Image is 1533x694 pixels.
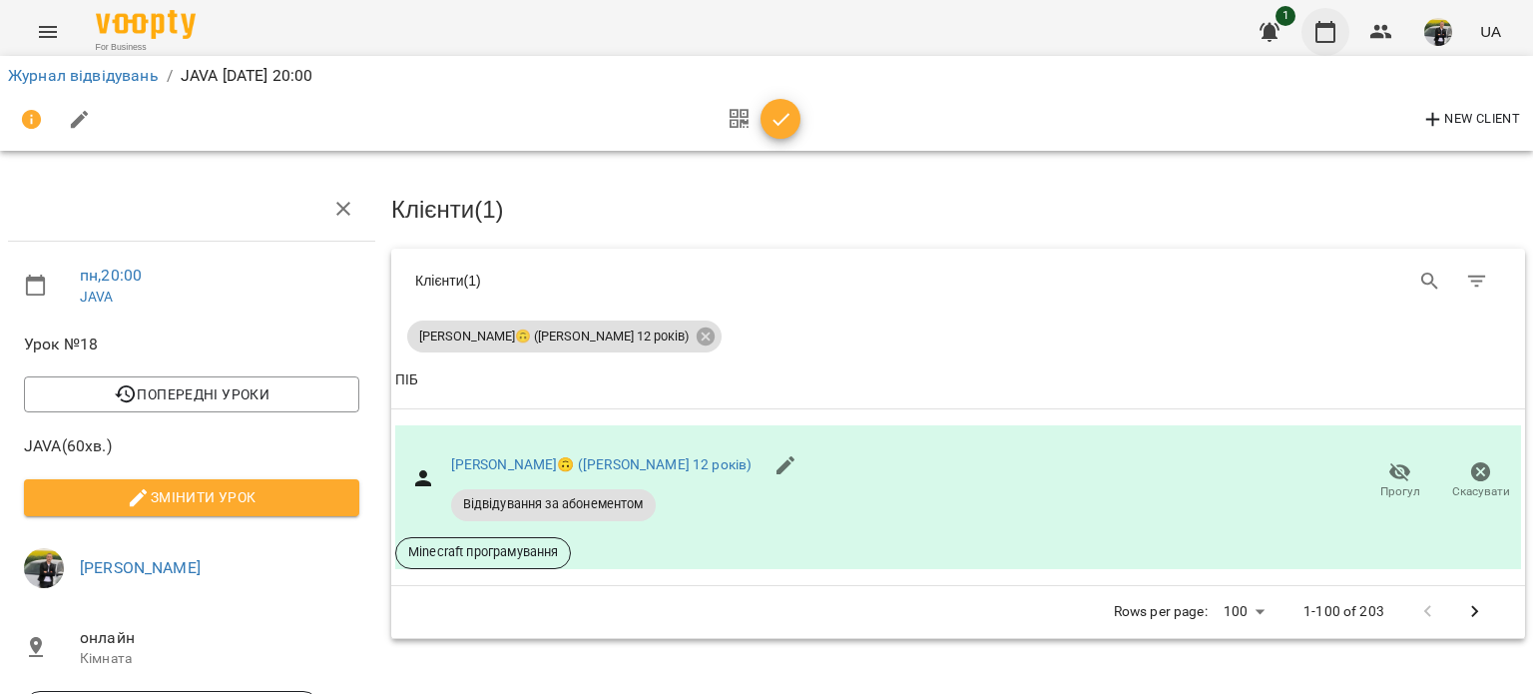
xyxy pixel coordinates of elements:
p: Rows per page: [1114,602,1208,622]
p: JAVA [DATE] 20:00 [181,64,313,88]
span: For Business [96,41,196,54]
div: Sort [395,368,418,392]
span: онлайн [80,626,359,650]
a: [PERSON_NAME] [80,558,201,577]
span: 1 [1276,6,1295,26]
div: Table Toolbar [391,249,1525,313]
span: Minecraft програмування [396,543,570,561]
a: ⁨[PERSON_NAME]🙃⁩ ([PERSON_NAME] 12 років) [451,456,753,472]
span: Попередні уроки [40,382,343,406]
div: ПІБ [395,368,418,392]
button: Скасувати [1440,453,1521,509]
button: Прогул [1359,453,1440,509]
button: Фільтр [1453,258,1501,306]
h3: Клієнти ( 1 ) [391,197,1525,223]
a: Журнал відвідувань [8,66,159,85]
span: Урок №18 [24,333,359,356]
img: Voopty Logo [96,10,196,39]
a: JAVA [80,289,114,305]
button: UA [1472,13,1509,50]
div: 100 [1216,597,1272,626]
button: Змінити урок [24,479,359,515]
span: Змінити урок [40,485,343,509]
button: Next Page [1451,588,1499,636]
span: JAVA ( 60 хв. ) [24,434,359,458]
button: Search [1406,258,1454,306]
img: a92d573242819302f0c564e2a9a4b79e.jpg [1424,18,1452,46]
span: Скасувати [1452,483,1510,500]
span: ⁨[PERSON_NAME]🙃⁩ ([PERSON_NAME] 12 років) [407,328,701,346]
li: / [167,64,173,88]
a: пн , 20:00 [80,266,142,285]
button: New Client [1416,104,1525,136]
span: New Client [1421,108,1520,132]
span: UA [1480,21,1501,42]
span: Прогул [1380,483,1420,500]
div: Клієнти ( 1 ) [415,271,943,291]
div: ⁨[PERSON_NAME]🙃⁩ ([PERSON_NAME] 12 років) [407,321,722,352]
span: Відвідування за абонементом [451,495,656,513]
button: Попередні уроки [24,376,359,412]
button: Menu [24,8,72,56]
p: Кімната [80,649,359,669]
img: a92d573242819302f0c564e2a9a4b79e.jpg [24,548,64,588]
span: ПІБ [395,368,1521,392]
nav: breadcrumb [8,64,1525,88]
p: 1-100 of 203 [1303,602,1384,622]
